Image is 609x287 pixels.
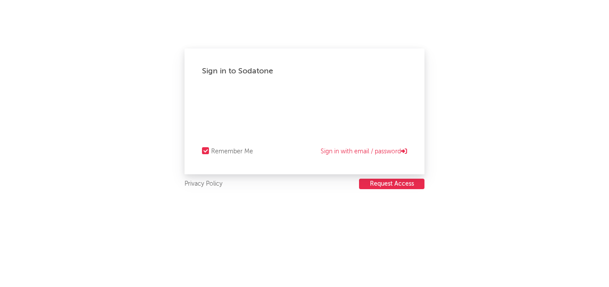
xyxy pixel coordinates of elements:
div: Sign in to Sodatone [202,66,407,76]
div: Remember Me [211,146,253,157]
button: Request Access [359,179,424,189]
a: Sign in with email / password [321,146,407,157]
a: Privacy Policy [185,179,222,190]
